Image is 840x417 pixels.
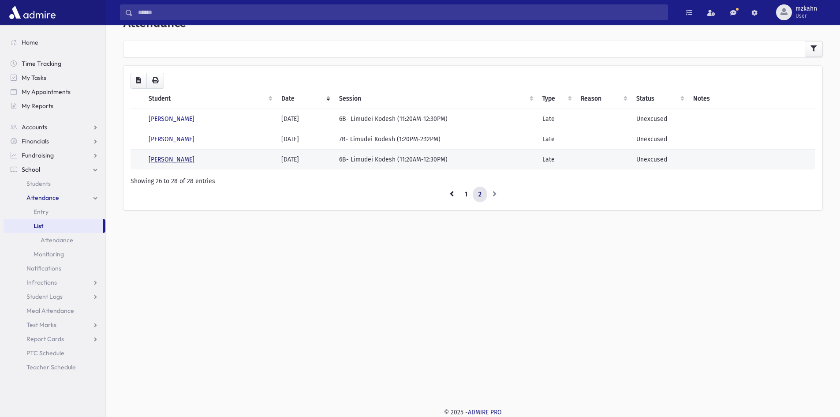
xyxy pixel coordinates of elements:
[4,35,105,49] a: Home
[26,335,64,343] span: Report Cards
[631,109,688,129] td: Unexcused
[22,137,49,145] span: Financials
[4,205,105,219] a: Entry
[34,222,43,230] span: List
[4,191,105,205] a: Attendance
[631,89,688,109] th: Status: activate to sort column ascending
[4,304,105,318] a: Meal Attendance
[131,177,815,186] div: Showing 26 to 28 of 28 entries
[468,409,502,416] a: ADMIRE PRO
[143,89,276,109] th: Student: activate to sort column ascending
[4,219,103,233] a: List
[4,134,105,148] a: Financials
[131,73,147,89] button: CSV
[276,89,334,109] th: Date: activate to sort column ascending
[26,363,76,371] span: Teacher Schedule
[537,89,575,109] th: Type: activate to sort column ascending
[473,187,487,203] a: 2
[4,148,105,162] a: Fundraising
[334,109,537,129] td: 6B- Limudei Kodesh (11:20AM-12:30PM)
[26,180,51,188] span: Students
[537,109,575,129] td: Late
[631,149,688,169] td: Unexcused
[120,408,826,417] div: © 2025 -
[149,156,194,163] a: [PERSON_NAME]
[149,115,194,123] a: [PERSON_NAME]
[22,102,53,110] span: My Reports
[459,187,473,203] a: 1
[4,261,105,275] a: Notifications
[334,149,537,169] td: 6B- Limudei Kodesh (11:20AM-12:30PM)
[4,289,105,304] a: Student Logs
[149,135,194,143] a: [PERSON_NAME]
[22,88,71,96] span: My Appointments
[4,318,105,332] a: Test Marks
[334,129,537,149] td: 7B- Limudei Kodesh (1:20PM-2:12PM)
[4,120,105,134] a: Accounts
[276,129,334,149] td: [DATE]
[26,264,61,272] span: Notifications
[4,85,105,99] a: My Appointments
[4,56,105,71] a: Time Tracking
[26,349,64,357] span: PTC Schedule
[26,321,56,329] span: Test Marks
[334,89,537,109] th: Session : activate to sort column ascending
[133,4,668,20] input: Search
[22,38,38,46] span: Home
[795,12,817,19] span: User
[537,129,575,149] td: Late
[22,60,61,68] span: Time Tracking
[22,165,40,173] span: School
[4,247,105,261] a: Monitoring
[34,250,64,258] span: Monitoring
[146,73,164,89] button: Print
[7,4,58,21] img: AdmirePro
[795,5,817,12] span: mzkahn
[631,129,688,149] td: Unexcused
[4,162,105,177] a: School
[34,208,49,216] span: Entry
[4,346,105,360] a: PTC Schedule
[26,307,74,315] span: Meal Attendance
[276,109,334,129] td: [DATE]
[688,89,815,109] th: Notes
[22,123,47,131] span: Accounts
[4,233,105,247] a: Attendance
[4,360,105,374] a: Teacher Schedule
[4,177,105,191] a: Students
[4,332,105,346] a: Report Cards
[26,194,59,202] span: Attendance
[575,89,631,109] th: Reason: activate to sort column ascending
[4,99,105,113] a: My Reports
[26,293,63,301] span: Student Logs
[26,278,57,286] span: Infractions
[4,71,105,85] a: My Tasks
[537,149,575,169] td: Late
[22,151,54,159] span: Fundraising
[22,74,46,82] span: My Tasks
[276,149,334,169] td: [DATE]
[4,275,105,289] a: Infractions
